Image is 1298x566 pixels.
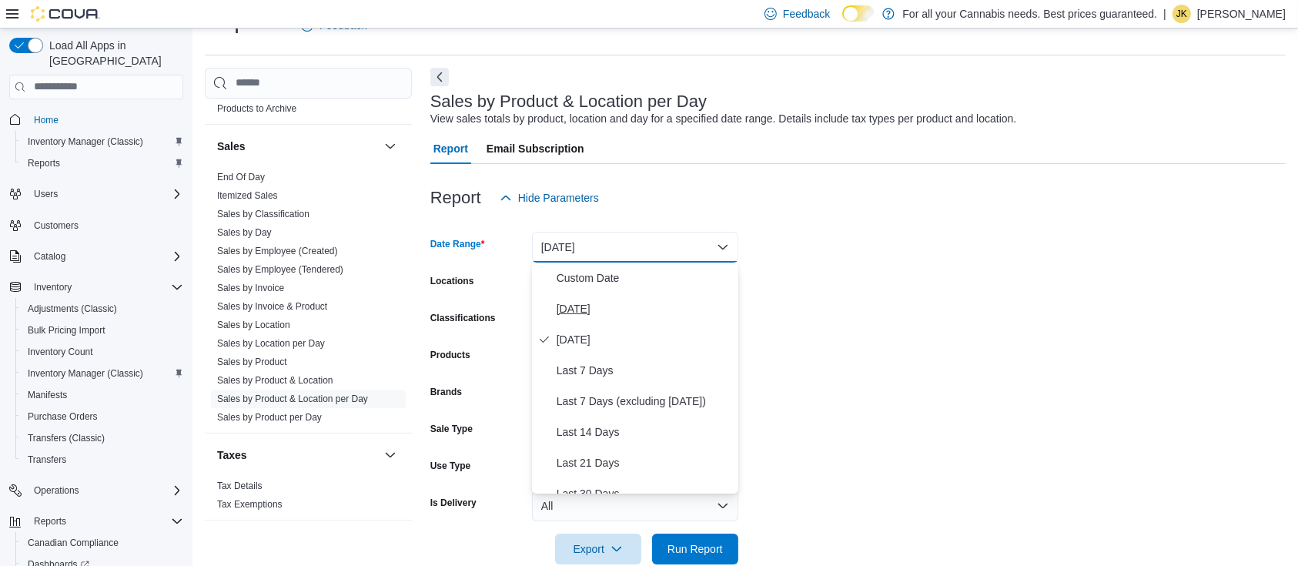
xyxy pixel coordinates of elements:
label: Locations [430,275,474,287]
button: [DATE] [532,232,738,263]
span: JK [1176,5,1187,23]
a: Transfers [22,450,72,469]
span: Hide Parameters [518,190,599,206]
a: Manifests [22,386,73,404]
h3: Taxes [217,447,247,463]
span: Users [34,188,58,200]
label: Sale Type [430,423,473,435]
button: Catalog [3,246,189,267]
a: Sales by Product & Location per Day [217,394,368,404]
a: Sales by Invoice & Product [217,301,327,312]
button: Customers [3,214,189,236]
label: Brands [430,386,462,398]
label: Is Delivery [430,497,477,509]
button: Bulk Pricing Import [15,320,189,341]
span: Manifests [28,389,67,401]
a: Sales by Product & Location [217,375,333,386]
span: Transfers (Classic) [22,429,183,447]
span: Canadian Compliance [28,537,119,549]
span: End Of Day [217,171,265,183]
span: Inventory [28,278,183,296]
button: Transfers [15,449,189,471]
button: Operations [3,480,189,501]
span: Sales by Invoice [217,282,284,294]
span: Sales by Classification [217,208,309,220]
button: Manifests [15,384,189,406]
span: Canadian Compliance [22,534,183,552]
button: Sales [381,137,400,156]
span: Products to Archive [217,102,296,115]
a: Inventory Manager (Classic) [22,132,149,151]
a: Inventory Manager (Classic) [22,364,149,383]
a: Reports [22,154,66,172]
span: Last 21 Days [557,454,732,472]
span: Purchase Orders [28,410,98,423]
a: Transfers (Classic) [22,429,111,447]
span: Sales by Day [217,226,272,239]
a: Sales by Location [217,320,290,330]
span: Run Report [667,541,723,557]
button: Users [28,185,64,203]
span: Itemized Sales [217,189,278,202]
button: All [532,491,738,521]
span: Inventory Manager (Classic) [28,367,143,380]
a: Sales by Employee (Created) [217,246,338,256]
span: Manifests [22,386,183,404]
a: Inventory Count [22,343,99,361]
a: Bulk Pricing Import [22,321,112,340]
button: Reports [3,511,189,532]
span: Inventory [34,281,72,293]
div: Sales [205,168,412,433]
span: Email Subscription [487,133,584,164]
span: Operations [28,481,183,500]
button: Users [3,183,189,205]
span: Sales by Employee (Tendered) [217,263,343,276]
button: Adjustments (Classic) [15,298,189,320]
span: Adjustments (Classic) [28,303,117,315]
label: Classifications [430,312,496,324]
span: Inventory Manager (Classic) [22,364,183,383]
span: Purchase Orders [22,407,183,426]
a: Sales by Product per Day [217,412,322,423]
input: Dark Mode [842,5,875,22]
button: Transfers (Classic) [15,427,189,449]
h3: Sales by Product & Location per Day [430,92,707,111]
a: Purchase Orders [22,407,104,426]
button: Inventory Manager (Classic) [15,363,189,384]
a: Tax Exemptions [217,499,283,510]
span: Feedback [783,6,830,22]
h3: Report [430,189,481,207]
div: View sales totals by product, location and day for a specified date range. Details include tax ty... [430,111,1017,127]
a: Home [28,111,65,129]
span: Operations [34,484,79,497]
a: Products to Archive [217,103,296,114]
span: Catalog [34,250,65,263]
button: Taxes [381,446,400,464]
span: Transfers (Classic) [28,432,105,444]
p: [PERSON_NAME] [1197,5,1286,23]
h3: Sales [217,139,246,154]
span: Reports [28,512,183,531]
span: Last 30 Days [557,484,732,503]
span: Report [433,133,468,164]
span: [DATE] [557,330,732,349]
a: Tax Details [217,481,263,491]
span: Transfers [28,454,66,466]
span: Load All Apps in [GEOGRAPHIC_DATA] [43,38,183,69]
span: Last 7 Days (excluding [DATE]) [557,392,732,410]
span: Inventory Count [28,346,93,358]
span: Sales by Product & Location [217,374,333,387]
span: Custom Date [557,269,732,287]
a: Sales by Product [217,357,287,367]
button: Reports [15,152,189,174]
div: Select listbox [532,263,738,494]
a: Sales by Invoice [217,283,284,293]
span: [DATE] [557,300,732,318]
span: Home [28,110,183,129]
span: Sales by Product [217,356,287,368]
button: Next [430,68,449,86]
span: Sales by Product per Day [217,411,322,424]
span: Bulk Pricing Import [28,324,105,337]
a: Itemized Sales [217,190,278,201]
